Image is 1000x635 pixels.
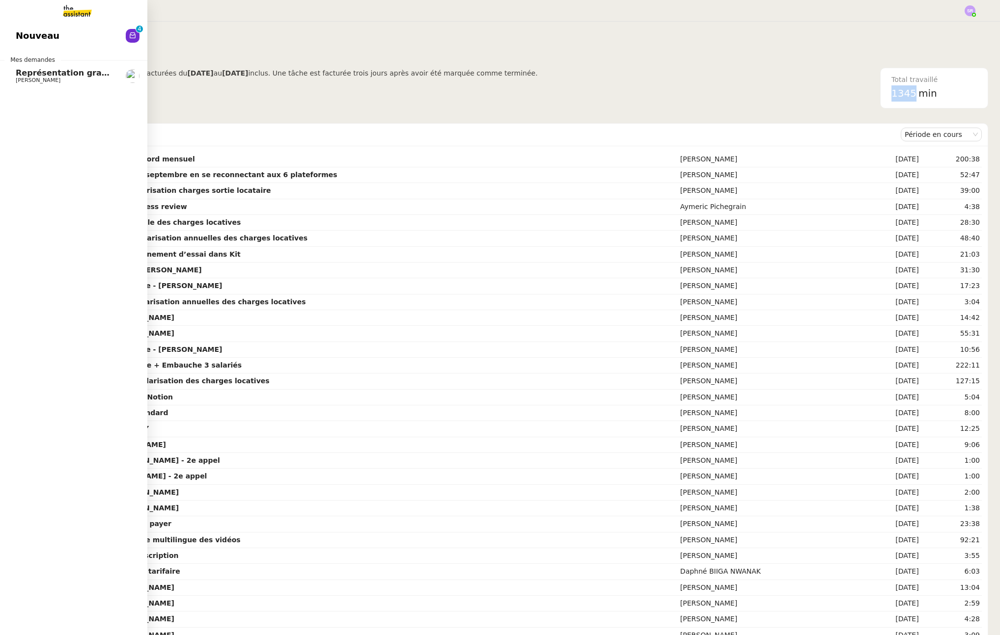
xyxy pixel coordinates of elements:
[678,263,862,278] td: [PERSON_NAME]
[52,155,195,163] strong: ⚙️ Créer un tableau de bord mensuel
[678,167,862,183] td: [PERSON_NAME]
[52,298,306,306] strong: [PERSON_NAME] - Régularisation annuelles des charges locatives
[921,263,982,278] td: 31:30
[862,469,921,484] td: [DATE]
[862,437,921,453] td: [DATE]
[862,326,921,342] td: [DATE]
[921,358,982,373] td: 222:11
[862,152,921,167] td: [DATE]
[678,548,862,564] td: [PERSON_NAME]
[678,199,862,215] td: Aymeric Pichegrain
[862,247,921,263] td: [DATE]
[138,26,141,34] p: 4
[862,596,921,611] td: [DATE]
[678,611,862,627] td: [PERSON_NAME]
[921,501,982,516] td: 1:38
[862,564,921,580] td: [DATE]
[52,409,168,417] strong: ⚙️ MAJ procédure de standard
[678,310,862,326] td: [PERSON_NAME]
[52,377,270,385] strong: ⚙️ MAJ procédure - Régularisation des charges locatives
[862,485,921,501] td: [DATE]
[678,247,862,263] td: [PERSON_NAME]
[921,596,982,611] td: 2:59
[921,611,982,627] td: 4:28
[678,421,862,437] td: [PERSON_NAME]
[921,437,982,453] td: 9:06
[965,5,975,16] img: svg
[222,69,248,77] b: [DATE]
[678,183,862,199] td: [PERSON_NAME]
[52,599,174,607] strong: Planifier RDV - [PERSON_NAME]
[136,26,143,32] nz-badge-sup: 4
[16,77,60,83] span: [PERSON_NAME]
[921,310,982,326] td: 14:42
[678,390,862,405] td: [PERSON_NAME]
[862,358,921,373] td: [DATE]
[52,250,241,258] strong: ⚙️ Création d’un environnement d’essai dans Kit
[16,28,59,43] span: Nouveau
[921,231,982,246] td: 48:40
[678,596,862,611] td: [PERSON_NAME]
[891,87,917,99] span: 1345
[862,215,921,231] td: [DATE]
[921,390,982,405] td: 5:04
[678,231,862,246] td: [PERSON_NAME]
[862,278,921,294] td: [DATE]
[52,314,174,321] strong: Planifier RDV - [PERSON_NAME]
[921,580,982,596] td: 13:04
[921,453,982,469] td: 1:00
[52,520,171,528] strong: ⚙️Gestion des factures à payer
[678,373,862,389] td: [PERSON_NAME]
[678,342,862,358] td: [PERSON_NAME]
[862,580,921,596] td: [DATE]
[678,358,862,373] td: [PERSON_NAME]
[905,128,978,141] nz-select-item: Période en cours
[918,85,937,102] span: min
[52,536,241,544] strong: ⚙️ Titrage et sous-titrage multilingue des vidéos
[678,469,862,484] td: [PERSON_NAME]
[4,55,61,65] span: Mes demandes
[862,421,921,437] td: [DATE]
[214,69,222,77] span: au
[921,421,982,437] td: 12:25
[862,611,921,627] td: [DATE]
[921,326,982,342] td: 55:31
[862,548,921,564] td: [DATE]
[678,564,862,580] td: Daphné BIIGA NWANAK
[921,215,982,231] td: 28:30
[52,234,307,242] strong: Ludivine Buisson - Régularisation annuelles des charges locatives
[862,453,921,469] td: [DATE]
[678,152,862,167] td: [PERSON_NAME]
[862,263,921,278] td: [DATE]
[678,215,862,231] td: [PERSON_NAME]
[921,532,982,548] td: 92:21
[921,199,982,215] td: 4:38
[921,373,982,389] td: 127:15
[862,405,921,421] td: [DATE]
[862,373,921,389] td: [DATE]
[678,485,862,501] td: [PERSON_NAME]
[921,247,982,263] td: 21:03
[862,390,921,405] td: [DATE]
[921,183,982,199] td: 39:00
[862,199,921,215] td: [DATE]
[126,69,139,83] img: users%2F6gb6idyi0tfvKNN6zQQM24j9Qto2%2Favatar%2F4d99454d-80b1-4afc-9875-96eb8ae1710f
[678,437,862,453] td: [PERSON_NAME]
[862,310,921,326] td: [DATE]
[921,548,982,564] td: 3:55
[52,441,166,449] strong: Appel émis - [PERSON_NAME]
[921,152,982,167] td: 200:38
[52,171,337,179] strong: Remplir le tableau pour septembre en se reconnectant aux 6 plateformes
[921,405,982,421] td: 8:00
[862,294,921,310] td: [DATE]
[921,516,982,532] td: 23:38
[862,167,921,183] td: [DATE]
[248,69,537,77] span: inclus. Une tâche est facturée trois jours après avoir été marquée comme terminée.
[891,74,977,85] div: Total travaillé
[52,266,202,274] strong: Contrat d'embauche - [PERSON_NAME]
[678,278,862,294] td: [PERSON_NAME]
[921,294,982,310] td: 3:04
[862,532,921,548] td: [DATE]
[16,68,179,78] span: Représentation graphique sur Canva
[678,580,862,596] td: [PERSON_NAME]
